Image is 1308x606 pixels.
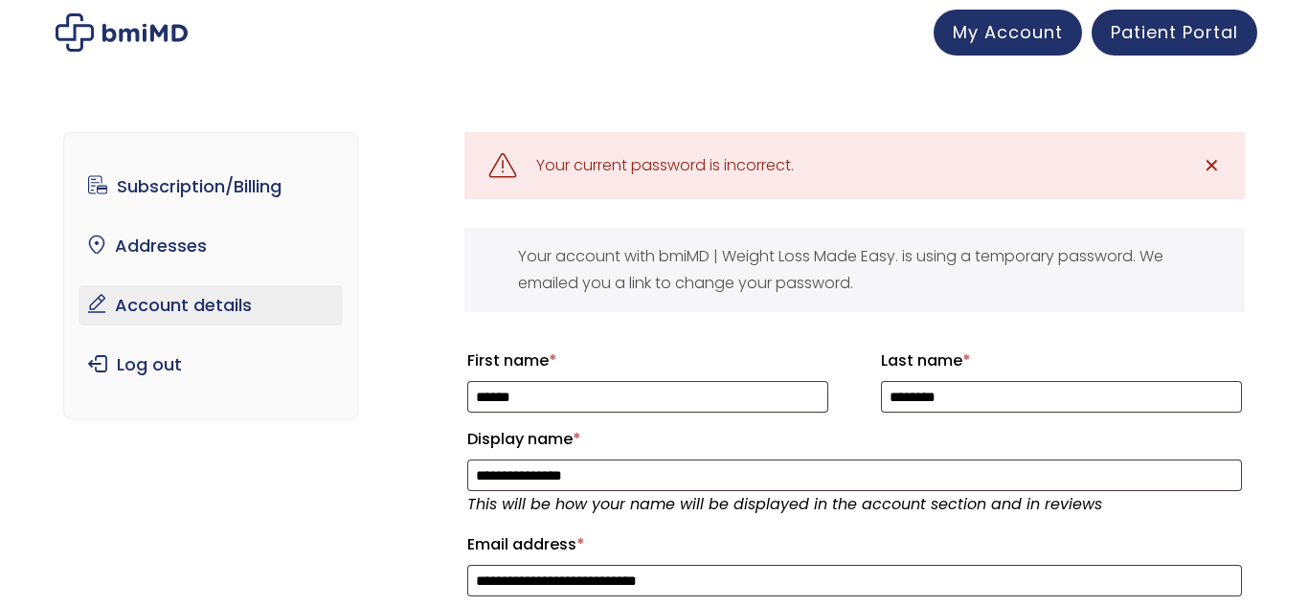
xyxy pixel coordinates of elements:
a: Addresses [79,226,344,266]
span: My Account [953,20,1063,44]
em: This will be how your name will be displayed in the account section and in reviews [467,493,1102,515]
img: My account [56,13,188,52]
a: My Account [934,10,1082,56]
label: Last name [881,346,1242,376]
span: ✕ [1204,152,1220,179]
nav: Account pages [63,132,359,419]
span: Patient Portal [1111,20,1238,44]
a: Patient Portal [1092,10,1257,56]
label: Email address [467,529,1242,560]
label: First name [467,346,828,376]
a: Subscription/Billing [79,167,344,207]
div: Your account with bmiMD | Weight Loss Made Easy. is using a temporary password. We emailed you a ... [464,228,1245,312]
a: Log out [79,345,344,385]
a: ✕ [1192,146,1230,185]
div: Your current password is incorrect. [536,152,794,179]
label: Display name [467,424,1242,455]
a: Account details [79,285,344,325]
